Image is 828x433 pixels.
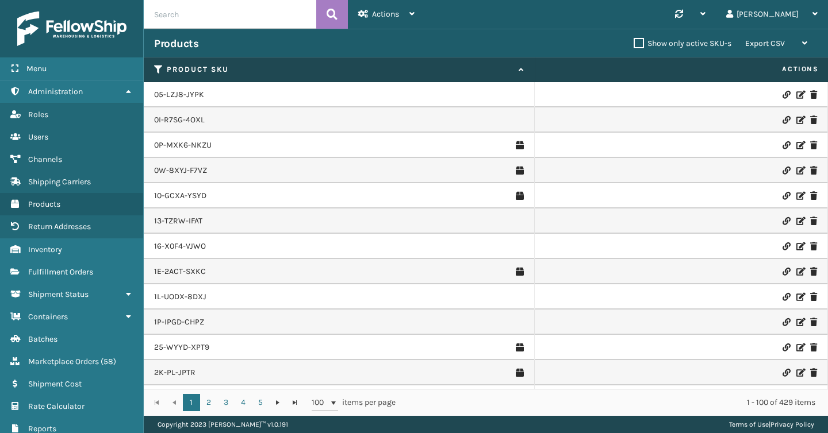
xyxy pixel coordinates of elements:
[810,167,817,175] i: Delete
[167,64,513,75] label: Product SKU
[154,241,206,252] a: 16-X0F4-VJWO
[200,394,217,411] a: 2
[26,64,47,74] span: Menu
[729,420,769,428] a: Terms of Use
[28,245,62,254] span: Inventory
[312,397,329,408] span: 100
[372,9,399,19] span: Actions
[810,318,817,326] i: Delete
[101,357,116,366] span: ( 58 )
[810,116,817,124] i: Delete
[796,369,803,377] i: Edit
[810,268,817,276] i: Delete
[28,289,89,299] span: Shipment Status
[796,217,803,225] i: Edit
[796,167,803,175] i: Edit
[28,222,91,231] span: Return Addresses
[796,116,803,124] i: Edit
[796,192,803,200] i: Edit
[312,394,396,411] span: items per page
[810,217,817,225] i: Delete
[810,343,817,351] i: Delete
[783,116,789,124] i: Link Product
[810,242,817,250] i: Delete
[158,416,288,433] p: Copyright 2023 [PERSON_NAME]™ v 1.0.191
[634,38,731,48] label: Show only active SKU-s
[783,141,789,149] i: Link Product
[796,318,803,326] i: Edit
[783,343,789,351] i: Link Product
[783,192,789,200] i: Link Product
[539,60,826,79] span: Actions
[729,416,814,433] div: |
[28,199,60,209] span: Products
[28,154,62,164] span: Channels
[796,91,803,99] i: Edit
[290,398,300,407] span: Go to the last page
[796,343,803,351] i: Edit
[154,291,206,303] a: 1L-UODX-8DXJ
[783,268,789,276] i: Link Product
[235,394,252,411] a: 4
[783,318,789,326] i: Link Product
[154,37,198,51] h3: Products
[412,397,815,408] div: 1 - 100 of 429 items
[783,369,789,377] i: Link Product
[810,369,817,377] i: Delete
[810,293,817,301] i: Delete
[154,190,206,202] a: 10-GCXA-YSYD
[796,242,803,250] i: Edit
[273,398,282,407] span: Go to the next page
[28,110,48,119] span: Roles
[17,11,126,46] img: logo
[28,401,85,411] span: Rate Calculator
[154,342,209,353] a: 25-WYYD-XPT9
[154,367,195,378] a: 2K-PL-JPTR
[154,114,205,126] a: 0I-R7SG-4OXL
[28,87,83,96] span: Administration
[269,394,286,411] a: Go to the next page
[783,91,789,99] i: Link Product
[183,394,200,411] a: 1
[28,334,57,344] span: Batches
[783,167,789,175] i: Link Product
[783,217,789,225] i: Link Product
[28,312,68,322] span: Containers
[28,132,48,142] span: Users
[28,267,93,277] span: Fulfillment Orders
[154,89,204,100] a: 05-LZJ8-JYPK
[154,140,212,151] a: 0P-MXK6-NKZU
[810,91,817,99] i: Delete
[28,379,82,389] span: Shipment Cost
[252,394,269,411] a: 5
[745,38,785,48] span: Export CSV
[796,268,803,276] i: Edit
[810,192,817,200] i: Delete
[154,165,207,176] a: 0W-8XYJ-F7VZ
[28,177,91,187] span: Shipping Carriers
[28,357,99,366] span: Marketplace Orders
[810,141,817,149] i: Delete
[286,394,304,411] a: Go to the last page
[796,141,803,149] i: Edit
[154,215,202,227] a: 13-TZRW-IFAT
[783,242,789,250] i: Link Product
[796,293,803,301] i: Edit
[217,394,235,411] a: 3
[783,293,789,301] i: Link Product
[770,420,814,428] a: Privacy Policy
[154,316,204,328] a: 1P-IPGD-CHPZ
[154,266,206,277] a: 1E-2ACT-SXKC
